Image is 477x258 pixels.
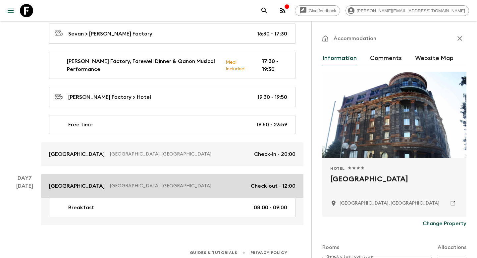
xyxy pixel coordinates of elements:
[295,5,340,16] a: Give feedback
[322,72,466,158] div: Photo of Tufenkian Historic Yerevan Hotel
[330,174,458,195] h2: [GEOGRAPHIC_DATA]
[322,50,357,66] button: Information
[345,5,469,16] div: [PERSON_NAME][EMAIL_ADDRESS][DOMAIN_NAME]
[423,220,466,227] p: Change Property
[254,204,287,212] p: 08:00 - 09:00
[250,249,287,256] a: Privacy Policy
[4,4,17,17] button: menu
[49,52,295,79] a: [PERSON_NAME] Factory, Farewell Dinner & Qanon Musical PerformanceMeal Included17:30 - 19:30
[353,8,469,13] span: [PERSON_NAME][EMAIL_ADDRESS][DOMAIN_NAME]
[438,243,466,251] p: Allocations
[68,204,94,212] p: Breakfast
[49,24,295,44] a: Sevan > [PERSON_NAME] Factory16:30 - 17:30
[16,182,33,225] div: [DATE]
[370,50,402,66] button: Comments
[256,121,287,129] p: 19:50 - 23:59
[41,142,303,166] a: [GEOGRAPHIC_DATA][GEOGRAPHIC_DATA], [GEOGRAPHIC_DATA]Check-in - 20:00
[415,50,453,66] button: Website Map
[49,87,295,107] a: [PERSON_NAME] Factory > Hotel19:30 - 19:50
[41,174,303,198] a: [GEOGRAPHIC_DATA][GEOGRAPHIC_DATA], [GEOGRAPHIC_DATA]Check-out - 12:00
[305,8,340,13] span: Give feedback
[68,121,93,129] p: Free time
[49,115,295,134] a: Free time19:50 - 23:59
[257,93,287,101] p: 19:30 - 19:50
[257,30,287,38] p: 16:30 - 17:30
[251,182,295,190] p: Check-out - 12:00
[330,166,345,171] span: Hotel
[262,57,287,73] p: 17:30 - 19:30
[110,183,245,189] p: [GEOGRAPHIC_DATA], [GEOGRAPHIC_DATA]
[258,4,271,17] button: search adventures
[423,217,466,230] button: Change Property
[322,243,339,251] p: Rooms
[68,30,152,38] p: Sevan > [PERSON_NAME] Factory
[49,182,105,190] p: [GEOGRAPHIC_DATA]
[110,151,249,158] p: [GEOGRAPHIC_DATA], [GEOGRAPHIC_DATA]
[340,200,440,207] p: Yerevan, Armenia
[190,249,237,256] a: Guides & Tutorials
[334,34,376,42] p: Accommodation
[49,198,295,217] a: Breakfast08:00 - 09:00
[8,174,41,182] p: Day 7
[226,58,251,72] p: Meal Included
[68,93,151,101] p: [PERSON_NAME] Factory > Hotel
[49,150,105,158] p: [GEOGRAPHIC_DATA]
[67,57,220,73] p: [PERSON_NAME] Factory, Farewell Dinner & Qanon Musical Performance
[254,150,295,158] p: Check-in - 20:00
